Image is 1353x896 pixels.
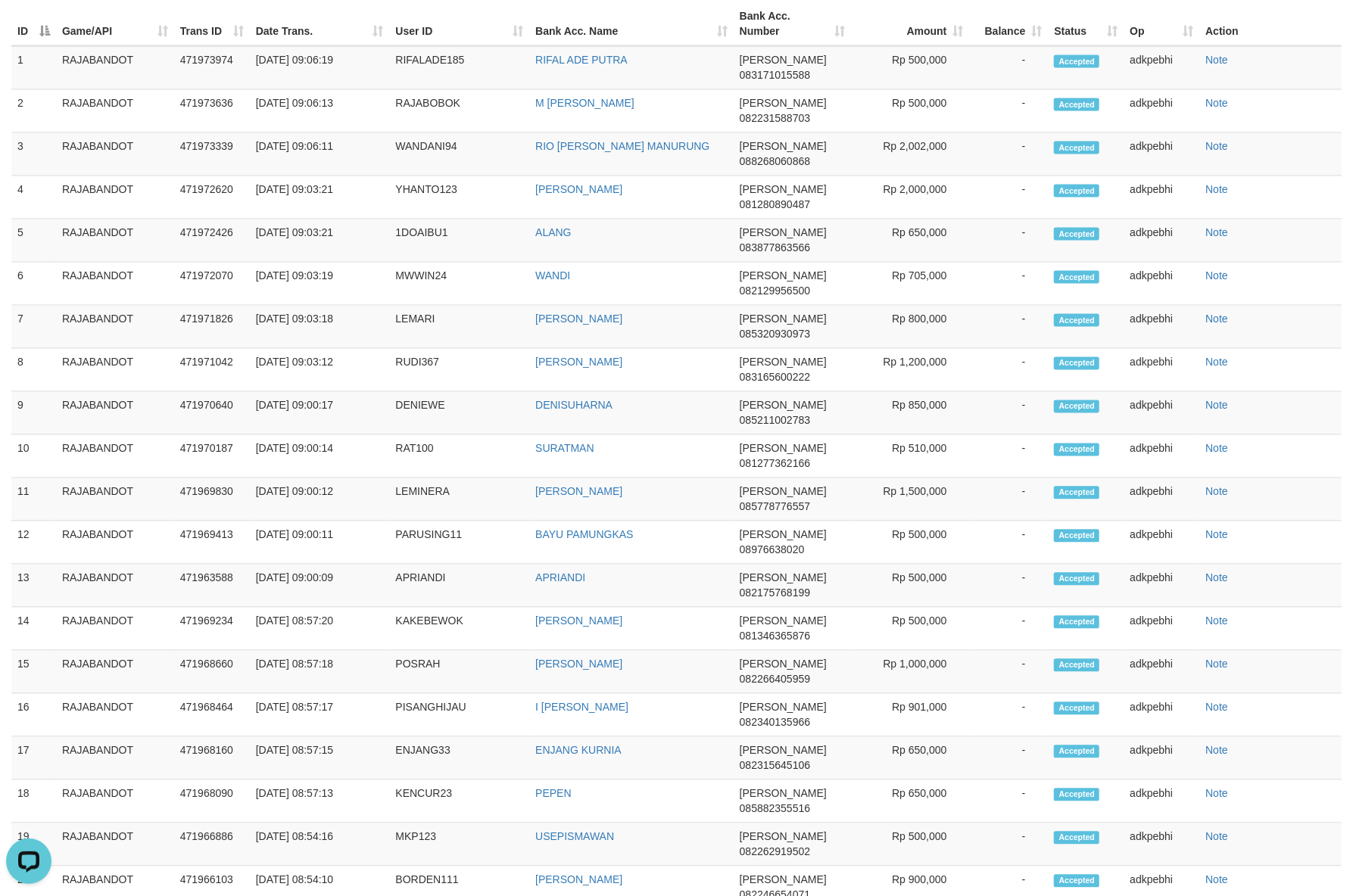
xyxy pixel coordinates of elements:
[56,306,174,349] td: RAJABANDOT
[1054,357,1099,370] span: Accepted
[1205,270,1228,282] a: Note
[1124,478,1199,521] td: adkpebhi
[250,219,390,263] td: [DATE] 09:03:21
[852,392,970,435] td: Rp 850,000
[740,846,810,858] span: Copy 082262919502 to clipboard
[535,572,585,584] a: APRIANDI
[1205,184,1228,196] a: Note
[11,694,56,737] td: 16
[740,242,810,254] span: Copy 083877863566 to clipboard
[1205,831,1228,843] a: Note
[1205,443,1228,455] a: Note
[1054,142,1099,154] span: Accepted
[1124,392,1199,435] td: adkpebhi
[6,6,51,51] button: Open LiveChat chat widget
[389,349,529,392] td: RUDI367
[1054,659,1099,672] span: Accepted
[970,263,1049,306] td: -
[852,46,970,90] td: Rp 500,000
[970,219,1049,263] td: -
[389,521,529,565] td: PARUSING11
[1054,573,1099,586] span: Accepted
[1054,400,1099,413] span: Accepted
[250,46,390,90] td: [DATE] 09:06:19
[174,823,250,866] td: 471966886
[535,874,622,886] a: [PERSON_NAME]
[1205,529,1228,541] a: Note
[740,572,827,584] span: [PERSON_NAME]
[740,831,827,843] span: [PERSON_NAME]
[740,674,810,686] span: Copy 082266405959 to clipboard
[11,349,56,392] td: 8
[389,565,529,608] td: APRIANDI
[740,328,810,341] span: Copy 085320930973 to clipboard
[535,831,614,843] a: USEPISMAWAN
[1048,3,1124,46] th: Status: activate to sort column ascending
[56,737,174,780] td: RAJABANDOT
[389,392,529,435] td: DENIEWE
[11,608,56,651] td: 14
[852,565,970,608] td: Rp 500,000
[852,306,970,349] td: Rp 800,000
[970,133,1049,176] td: -
[174,263,250,306] td: 471972070
[740,356,827,369] span: [PERSON_NAME]
[174,219,250,263] td: 471972426
[56,90,174,133] td: RAJABANDOT
[174,651,250,694] td: 471968660
[250,823,390,866] td: [DATE] 08:54:16
[11,565,56,608] td: 13
[970,651,1049,694] td: -
[11,133,56,176] td: 3
[56,780,174,823] td: RAJABANDOT
[970,737,1049,780] td: -
[1124,694,1199,737] td: adkpebhi
[174,133,250,176] td: 471973339
[1205,615,1228,627] a: Note
[535,356,622,369] a: [PERSON_NAME]
[174,780,250,823] td: 471968090
[389,435,529,478] td: RAT100
[1205,572,1228,584] a: Note
[250,694,390,737] td: [DATE] 08:57:17
[174,392,250,435] td: 471970640
[1054,616,1099,629] span: Accepted
[740,372,810,384] span: Copy 083165600222 to clipboard
[852,435,970,478] td: Rp 510,000
[740,760,810,772] span: Copy 082315645106 to clipboard
[740,98,827,110] span: [PERSON_NAME]
[250,392,390,435] td: [DATE] 09:00:17
[535,443,594,455] a: SURATMAN
[970,349,1049,392] td: -
[1124,651,1199,694] td: adkpebhi
[852,176,970,219] td: Rp 2,000,000
[250,608,390,651] td: [DATE] 08:57:20
[1054,530,1099,543] span: Accepted
[535,270,570,282] a: WANDI
[1205,356,1228,369] a: Note
[389,823,529,866] td: MKP123
[250,651,390,694] td: [DATE] 08:57:18
[389,176,529,219] td: YHANTO123
[740,285,810,297] span: Copy 082129956500 to clipboard
[740,227,827,239] span: [PERSON_NAME]
[174,435,250,478] td: 471970187
[56,46,174,90] td: RAJABANDOT
[389,694,529,737] td: PISANGHIJAU
[740,270,827,282] span: [PERSON_NAME]
[970,46,1049,90] td: -
[1199,3,1342,46] th: Action
[11,90,56,133] td: 2
[1124,565,1199,608] td: adkpebhi
[389,46,529,90] td: RIFALADE185
[250,780,390,823] td: [DATE] 08:57:13
[740,141,827,153] span: [PERSON_NAME]
[852,133,970,176] td: Rp 2,002,000
[740,630,810,642] span: Copy 081346365876 to clipboard
[535,788,571,800] a: PEPEN
[11,478,56,521] td: 11
[56,219,174,263] td: RAJABANDOT
[389,608,529,651] td: KAKEBEWOK
[1054,443,1099,456] span: Accepted
[740,702,827,714] span: [PERSON_NAME]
